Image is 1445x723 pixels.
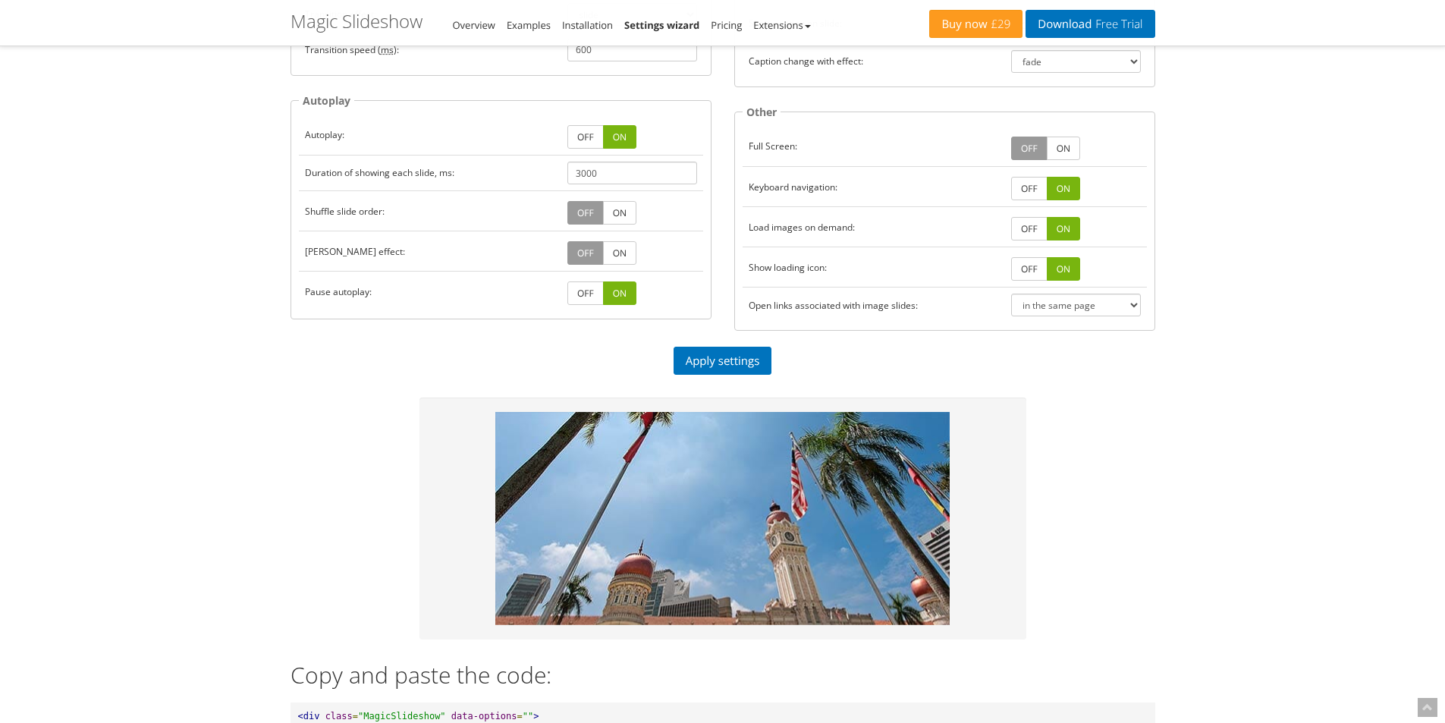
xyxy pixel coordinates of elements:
td: Transition speed ( ): [299,32,561,68]
img: Magic Slideshow - Settings Wizard [495,412,950,625]
span: Free Trial [1092,18,1142,30]
td: Show loading icon: [743,247,1005,288]
a: OFF [567,201,604,225]
legend: Autoplay [299,92,354,109]
a: Apply settings [674,347,772,375]
a: Overview [453,18,495,32]
a: Examples [507,18,551,32]
acronym: milliseconds [381,43,394,56]
span: > [533,711,539,721]
span: £29 [988,18,1011,30]
a: OFF [567,281,604,305]
h1: Magic Slideshow [291,11,423,31]
td: [PERSON_NAME] effect: [299,231,561,272]
span: <div [298,711,320,721]
a: OFF [1011,177,1048,200]
a: OFF [1011,137,1048,160]
a: Extensions [753,18,810,32]
a: ON [1047,137,1080,160]
a: OFF [1011,257,1048,281]
td: Load images on demand: [743,207,1005,247]
a: Pricing [711,18,742,32]
span: "" [523,711,533,721]
a: ON [603,201,636,225]
h2: Copy and paste the code: [291,662,1155,687]
span: = [353,711,358,721]
td: Autoplay: [299,115,561,156]
a: Buy now£29 [929,10,1022,38]
td: Caption change with effect: [743,43,1005,79]
a: OFF [567,241,604,265]
td: Full Screen: [743,127,1005,167]
span: data-options [451,711,517,721]
td: Duration of showing each slide, ms: [299,156,561,191]
a: ON [1047,257,1080,281]
a: Settings wizard [624,18,699,32]
span: = [517,711,523,721]
a: DownloadFree Trial [1026,10,1154,38]
td: Shuffle slide order: [299,191,561,231]
a: ON [1047,177,1080,200]
legend: Other [743,103,781,121]
a: ON [603,281,636,305]
a: ON [1047,217,1080,240]
td: Keyboard navigation: [743,167,1005,207]
a: OFF [567,125,604,149]
td: Open links associated with image slides: [743,288,1005,323]
span: "MagicSlideshow" [358,711,446,721]
a: Installation [562,18,613,32]
a: ON [603,125,636,149]
a: OFF [1011,217,1048,240]
td: Pause autoplay: [299,272,561,312]
span: class [325,711,353,721]
a: ON [603,241,636,265]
